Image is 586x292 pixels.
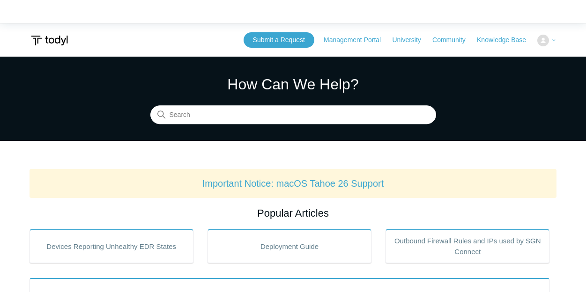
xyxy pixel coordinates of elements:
[477,35,535,45] a: Knowledge Base
[244,32,314,48] a: Submit a Request
[324,35,390,45] a: Management Portal
[432,35,475,45] a: Community
[202,178,384,189] a: Important Notice: macOS Tahoe 26 Support
[208,229,371,263] a: Deployment Guide
[392,35,430,45] a: University
[30,205,557,221] h2: Popular Articles
[150,73,436,95] h1: How Can We Help?
[30,32,69,49] img: Todyl Support Center Help Center home page
[150,106,436,124] input: Search
[386,229,549,263] a: Outbound Firewall Rules and IPs used by SGN Connect
[30,229,193,263] a: Devices Reporting Unhealthy EDR States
